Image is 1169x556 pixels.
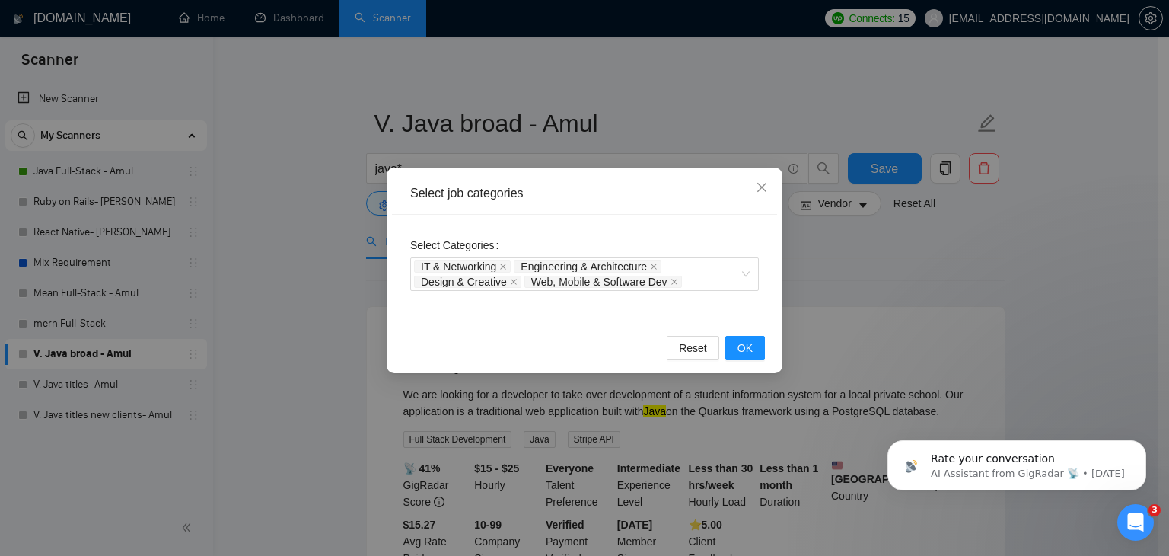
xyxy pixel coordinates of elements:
span: Reset [679,340,707,356]
span: 3 [1148,504,1161,516]
span: IT & Networking [421,261,496,272]
button: Reset [667,336,719,360]
span: Design & Creative [414,276,521,288]
span: close [510,278,518,286]
span: Engineering & Architecture [514,260,661,273]
span: Web, Mobile & Software Dev [531,276,667,287]
button: OK [725,336,765,360]
span: close [499,263,507,270]
span: close [756,181,768,193]
button: Close [741,168,782,209]
span: Web, Mobile & Software Dev [524,276,682,288]
span: close [671,278,678,286]
span: close [650,263,658,270]
span: Engineering & Architecture [521,261,647,272]
span: IT & Networking [414,260,511,273]
iframe: Intercom live chat [1117,504,1154,541]
span: OK [737,340,753,356]
span: Design & Creative [421,276,507,287]
label: Select Categories [410,233,505,257]
div: Select job categories [410,185,759,202]
iframe: Intercom notifications message [865,408,1169,515]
